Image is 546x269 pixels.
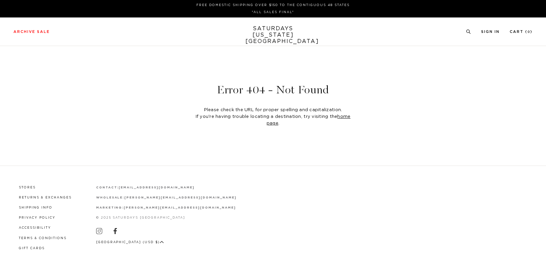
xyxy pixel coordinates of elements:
header: Error 404 - Not Found [44,84,502,95]
a: Terms & Conditions [19,237,67,240]
div: Please check the URL for proper spelling and capitalization. If you're having trouble locating a ... [190,107,356,127]
a: Accessibility [19,226,51,229]
a: Stores [19,186,36,189]
p: FREE DOMESTIC SHIPPING OVER $150 TO THE CONTIGUOUS 48 STATES [16,3,530,8]
a: Returns & Exchanges [19,196,72,199]
a: Sign In [481,30,500,34]
a: Cart (0) [510,30,533,34]
a: Shipping Info [19,206,52,209]
a: SATURDAYS[US_STATE][GEOGRAPHIC_DATA] [245,26,301,45]
small: 0 [528,31,530,34]
a: Archive Sale [13,30,50,34]
p: *ALL SALES FINAL* [16,10,530,15]
strong: contact: [96,186,119,189]
strong: wholesale: [96,196,125,199]
a: Privacy Policy [19,216,55,219]
p: © 2025 Saturdays [GEOGRAPHIC_DATA] [96,215,237,220]
a: Gift Cards [19,247,45,250]
button: [GEOGRAPHIC_DATA] (USD $) [96,240,164,245]
a: [EMAIL_ADDRESS][DOMAIN_NAME] [119,186,194,189]
a: [PERSON_NAME][EMAIL_ADDRESS][DOMAIN_NAME] [124,196,236,199]
a: [PERSON_NAME][EMAIL_ADDRESS][DOMAIN_NAME] [124,206,236,209]
strong: marketing: [96,206,124,209]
